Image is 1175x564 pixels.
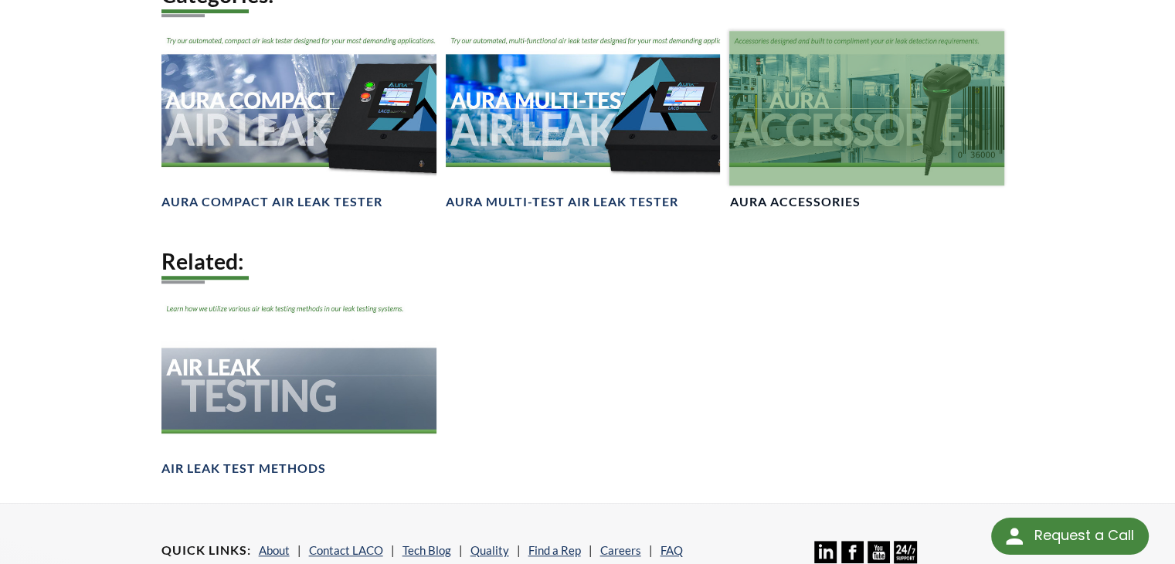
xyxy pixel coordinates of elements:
[470,543,509,557] a: Quality
[991,518,1149,555] div: Request a Call
[161,460,326,477] h4: Air Leak Test Methods
[309,543,383,557] a: Contact LACO
[1034,518,1133,553] div: Request a Call
[446,194,678,210] h4: AURA Multi-Test Air Leak Tester
[729,194,860,210] h4: AURA Accessories
[259,543,290,557] a: About
[161,298,436,477] a: Air Leak Testing headerAir Leak Test Methods
[161,194,382,210] h4: AURA Compact Air Leak Tester
[161,542,251,559] h4: Quick Links
[729,31,1004,210] a: Aura Accessories headerAURA Accessories
[161,247,1014,276] h2: Related:
[161,31,436,210] a: Header showing AURA Compact productAURA Compact Air Leak Tester
[446,31,721,210] a: Header showing AURA Multi-Test productAURA Multi-Test Air Leak Tester
[661,543,683,557] a: FAQ
[1002,524,1027,549] img: round button
[894,541,916,563] img: 24/7 Support Icon
[402,543,451,557] a: Tech Blog
[600,543,641,557] a: Careers
[528,543,581,557] a: Find a Rep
